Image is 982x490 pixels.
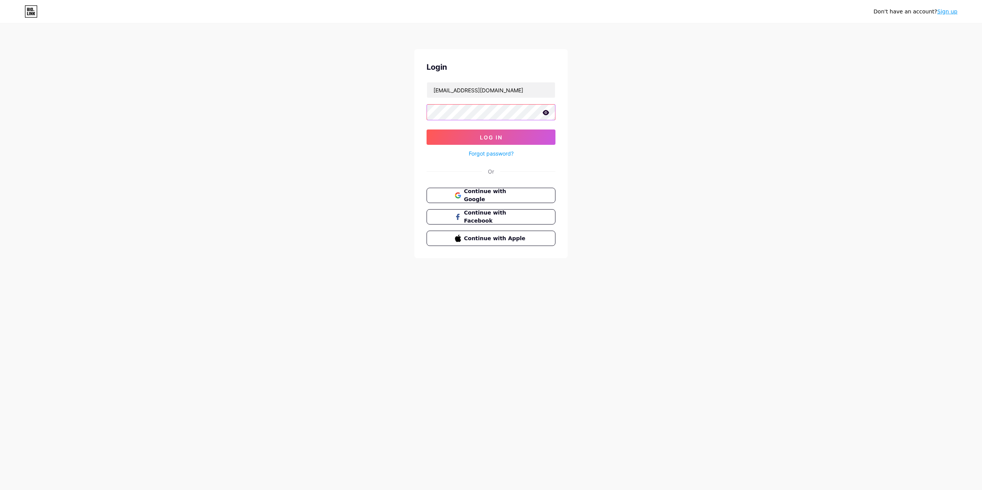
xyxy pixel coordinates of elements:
[469,149,514,157] a: Forgot password?
[464,187,527,203] span: Continue with Google
[427,129,555,145] button: Log In
[427,61,555,73] div: Login
[427,188,555,203] button: Continue with Google
[427,209,555,225] button: Continue with Facebook
[480,134,503,141] span: Log In
[488,167,494,175] div: Or
[427,82,555,98] input: Username
[464,234,527,243] span: Continue with Apple
[464,209,527,225] span: Continue with Facebook
[937,8,957,15] a: Sign up
[873,8,957,16] div: Don't have an account?
[427,231,555,246] button: Continue with Apple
